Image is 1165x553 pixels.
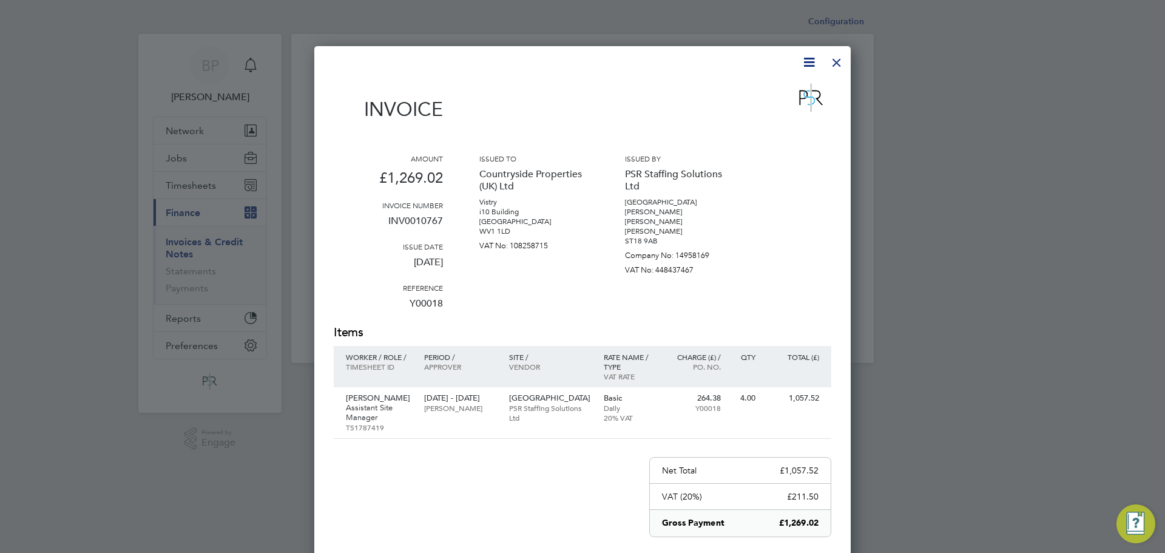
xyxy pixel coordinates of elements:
[625,236,734,246] p: ST18 9AB
[424,352,496,362] p: Period /
[779,517,819,529] p: £1,269.02
[668,393,721,403] p: 264.38
[604,371,657,381] p: VAT rate
[625,217,734,226] p: [PERSON_NAME]
[668,362,721,371] p: Po. No.
[479,217,589,226] p: [GEOGRAPHIC_DATA]
[625,154,734,163] h3: Issued by
[509,403,592,422] p: PSR Staffing Solutions Ltd
[334,242,443,251] h3: Issue date
[662,465,697,476] p: Net Total
[780,465,819,476] p: £1,057.52
[334,98,443,121] h1: Invoice
[334,283,443,293] h3: Reference
[479,154,589,163] h3: Issued to
[768,352,819,362] p: Total (£)
[604,393,657,403] p: Basic
[334,163,443,200] p: £1,269.02
[625,197,734,217] p: [GEOGRAPHIC_DATA][PERSON_NAME]
[479,236,589,251] p: VAT No: 108258715
[424,403,496,413] p: [PERSON_NAME]
[509,352,592,362] p: Site /
[334,210,443,242] p: INV0010767
[625,260,734,275] p: VAT No: 448437467
[733,352,755,362] p: QTY
[334,200,443,210] h3: Invoice number
[668,403,721,413] p: Y00018
[346,362,412,371] p: Timesheet ID
[346,393,412,403] p: [PERSON_NAME]
[791,80,831,116] img: psrsolutions-logo-remittance.png
[346,352,412,362] p: Worker / Role /
[509,393,592,403] p: [GEOGRAPHIC_DATA]
[768,393,819,403] p: 1,057.52
[479,197,589,207] p: Vistry
[479,226,589,236] p: WV1 1LD
[625,246,734,260] p: Company No: 14958169
[662,517,724,529] p: Gross Payment
[479,207,589,217] p: i10 Building
[346,422,412,432] p: TS1787419
[668,352,721,362] p: Charge (£) /
[1116,504,1155,543] button: Engage Resource Center
[334,251,443,283] p: [DATE]
[479,163,589,197] p: Countryside Properties (UK) Ltd
[346,403,412,422] p: Assistant Site Manager
[424,393,496,403] p: [DATE] - [DATE]
[733,393,755,403] p: 4.00
[509,362,592,371] p: Vendor
[424,362,496,371] p: Approver
[604,403,657,413] p: Daily
[625,163,734,197] p: PSR Staffing Solutions Ltd
[334,154,443,163] h3: Amount
[334,324,831,341] h2: Items
[662,491,702,502] p: VAT (20%)
[625,226,734,236] p: [PERSON_NAME]
[604,352,657,371] p: Rate name / type
[787,491,819,502] p: £211.50
[334,293,443,324] p: Y00018
[604,413,657,422] p: 20% VAT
